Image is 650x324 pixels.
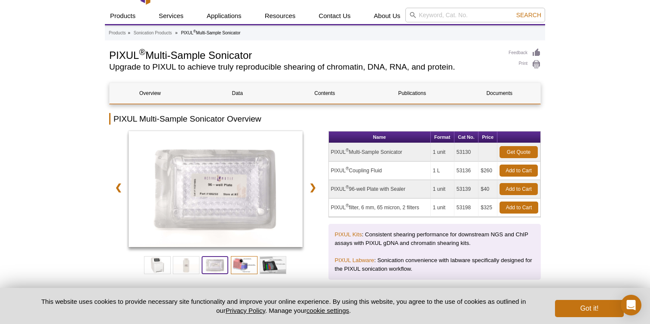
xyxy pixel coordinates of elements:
a: Add to Cart [500,165,538,177]
li: » [128,31,130,35]
h1: PIXUL Multi-Sample Sonicator [109,48,500,61]
td: 1 unit [431,199,454,217]
th: Cat No. [454,131,478,143]
li: PIXUL Multi-Sample Sonicator [181,31,240,35]
a: Products [105,8,141,24]
a: PIXUL Kits [335,231,362,238]
span: Search [516,12,541,18]
td: $260 [478,162,497,180]
th: Name [329,131,431,143]
h2: PIXUL Multi-Sample Sonicator Overview [109,113,541,125]
a: About Us [369,8,406,24]
a: Sonication Products [134,29,172,37]
a: Get Quote [500,146,538,158]
sup: ® [346,185,349,190]
td: 1 unit [431,180,454,199]
a: Add to Cart [500,183,538,195]
button: Got it! [555,300,624,317]
a: Contact Us [313,8,356,24]
td: 1 L [431,162,454,180]
a: ❮ [109,177,128,197]
a: Resources [260,8,301,24]
td: PIXUL Coupling Fluid [329,162,431,180]
sup: ® [346,203,349,208]
button: cookie settings [307,307,349,314]
td: PIXUL filter, 6 mm, 65 micron, 2 filters [329,199,431,217]
sup: ® [193,29,196,34]
sup: ® [346,148,349,153]
a: Publications [372,83,453,104]
a: Products [109,29,126,37]
a: Feedback [509,48,541,58]
td: 1 unit [431,143,454,162]
a: Add to Cart [500,202,538,214]
td: 53136 [454,162,478,180]
p: : Consistent shearing performance for downstream NGS and ChIP assays with PIXUL gDNA and chromati... [335,230,535,248]
a: ❯ [304,177,322,197]
td: 53130 [454,143,478,162]
a: Overview [110,83,190,104]
a: Print [509,60,541,69]
td: PIXUL 96-well Plate with Sealer [329,180,431,199]
td: $40 [478,180,497,199]
td: PIXUL Multi-Sample Sonicator [329,143,431,162]
td: 53198 [454,199,478,217]
a: Data [197,83,278,104]
img: 96 Well Plate [129,131,303,247]
sup: ® [346,166,349,171]
a: 96 Well Plate [129,131,303,250]
a: Applications [202,8,247,24]
li: » [175,31,178,35]
a: PIXUL Labware [335,257,374,263]
sup: ® [139,47,145,57]
p: : Sonication convenience with labware specifically designed for the PIXUL sonication workflow. [335,256,535,273]
p: This website uses cookies to provide necessary site functionality and improve your online experie... [26,297,541,315]
a: Contents [284,83,365,104]
td: 53139 [454,180,478,199]
a: Privacy Policy [226,307,265,314]
th: Format [431,131,454,143]
input: Keyword, Cat. No. [405,8,545,22]
a: Documents [459,83,540,104]
button: Search [514,11,544,19]
a: Services [153,8,189,24]
th: Price [478,131,497,143]
td: $325 [478,199,497,217]
div: Open Intercom Messenger [621,295,641,315]
h2: Upgrade to PIXUL to achieve truly reproducible shearing of chromatin, DNA, RNA, and protein. [109,63,500,71]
